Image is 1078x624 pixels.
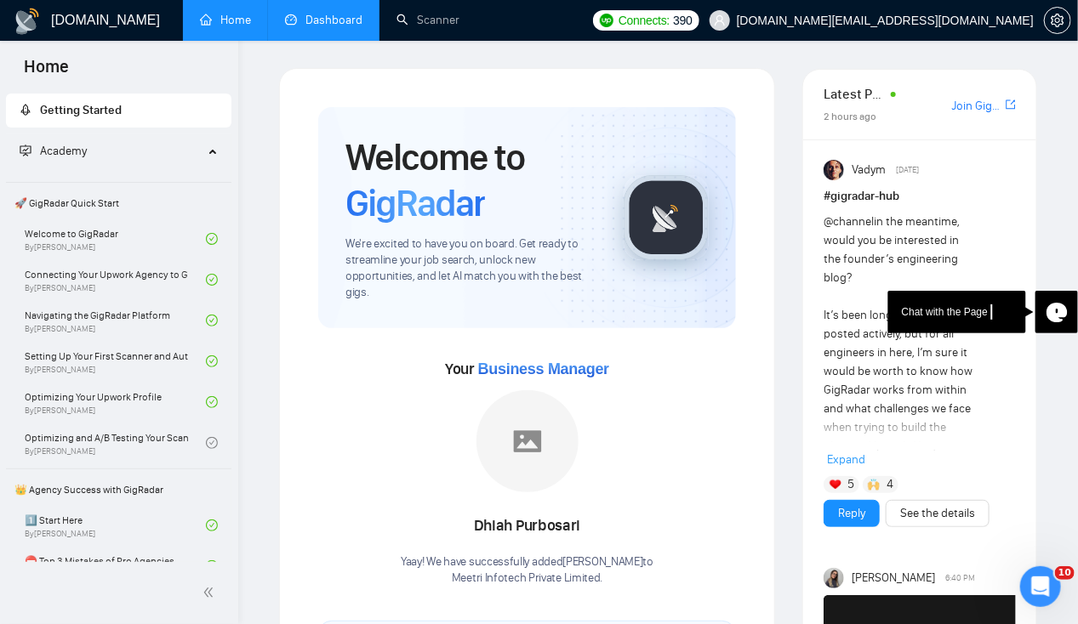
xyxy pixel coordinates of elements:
img: ❤️ [830,479,841,491]
span: Business Manager [478,360,609,377]
span: Connects: [619,11,670,30]
a: Setting Up Your First Scanner and Auto-BidderBy[PERSON_NAME] [25,343,206,380]
img: logo [14,8,41,35]
span: 5 [848,476,855,493]
span: 🚀 GigRadar Quick Start [8,186,230,220]
img: Mariia Heshka [824,568,844,588]
span: 4 [887,476,893,493]
button: setting [1044,7,1071,34]
a: Optimizing Your Upwork ProfileBy[PERSON_NAME] [25,383,206,421]
span: check-circle [206,233,218,245]
span: Academy [40,144,87,158]
h1: Welcome to [345,134,596,226]
span: check-circle [206,560,218,572]
span: [PERSON_NAME] [852,569,935,587]
span: check-circle [206,274,218,286]
span: 6:40 PM [946,570,976,586]
span: 👑 Agency Success with GigRadar [8,473,230,507]
a: Optimizing and A/B Testing Your Scanner for Better ResultsBy[PERSON_NAME] [25,424,206,462]
span: Getting Started [40,103,122,117]
a: export [1006,97,1016,113]
span: fund-projection-screen [20,145,31,156]
a: homeHome [200,13,251,27]
button: Reply [824,500,880,527]
a: 1️⃣ Start HereBy[PERSON_NAME] [25,507,206,544]
span: export [1006,98,1016,111]
div: Yaay! We have successfully added [PERSON_NAME] to [401,554,653,587]
img: gigradar-logo.png [624,175,709,260]
span: user [714,14,726,26]
span: double-left [202,584,220,601]
span: We're excited to have you on board. Get ready to streamline your job search, unlock new opportuni... [345,236,596,301]
span: 10 [1055,566,1075,580]
a: dashboardDashboard [285,13,362,27]
a: See the details [900,504,975,523]
span: Expand [827,452,865,467]
span: check-circle [206,437,218,449]
span: check-circle [206,355,218,367]
a: Navigating the GigRadar PlatformBy[PERSON_NAME] [25,302,206,339]
span: check-circle [206,519,218,531]
a: setting [1044,14,1071,27]
div: Dhiah Purbosari [401,512,653,541]
span: rocket [20,104,31,116]
img: Vadym [824,160,844,180]
iframe: Intercom live chat [1020,566,1061,607]
span: 2 hours ago [824,111,876,122]
a: ⛔ Top 3 Mistakes of Pro Agencies [25,547,206,585]
span: GigRadar [345,180,485,226]
h1: # gigradar-hub [824,187,1016,206]
span: Latest Posts from the GigRadar Community [824,83,885,105]
span: 390 [673,11,692,30]
span: setting [1045,14,1070,27]
span: @channel [824,214,874,229]
span: Home [10,54,83,90]
button: See the details [886,500,990,527]
img: placeholder.png [476,390,579,492]
span: Vadym [852,161,886,179]
a: searchScanner [396,13,459,27]
a: Join GigRadar Slack Community [952,97,1002,116]
img: 🙌 [868,479,880,491]
span: check-circle [206,315,218,326]
span: check-circle [206,396,218,408]
a: Welcome to GigRadarBy[PERSON_NAME] [25,220,206,258]
a: Connecting Your Upwork Agency to GigRadarBy[PERSON_NAME] [25,261,206,298]
span: Your [445,360,609,378]
p: Meetri Infotech Private Limited . [401,570,653,587]
li: Getting Started [6,94,231,128]
span: [DATE] [897,162,920,178]
span: Academy [20,144,87,158]
img: upwork-logo.png [600,14,613,27]
a: Reply [838,504,865,523]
